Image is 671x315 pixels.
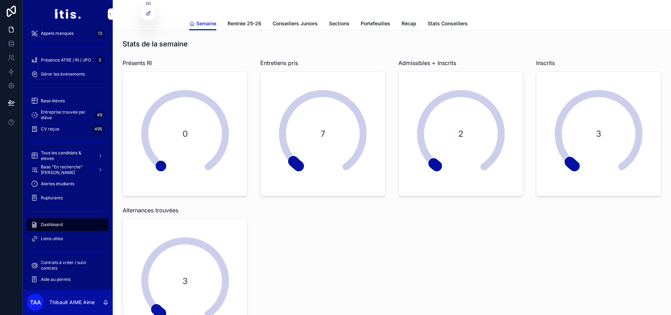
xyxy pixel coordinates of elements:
[96,29,104,38] div: 13
[41,126,59,132] span: CV reçus
[27,123,108,135] a: CV reçus495
[189,17,216,31] a: Semaine
[41,150,92,161] span: Tous les candidats & eleves
[95,111,104,119] div: 49
[27,259,108,272] a: Contrats à créer / suivi contrats
[273,20,318,27] span: Conseillers Juniors
[54,8,81,20] img: App logo
[41,277,70,282] span: Aide au permis
[574,128,622,140] span: 3
[196,20,216,27] span: Semaine
[27,192,108,204] a: Rupturants
[402,17,416,31] a: Récap
[329,17,349,31] a: Sections
[27,95,108,107] a: Base élèves
[273,17,318,31] a: Conseillers Juniors
[361,17,390,31] a: Portefeuilles
[41,195,63,201] span: Rupturants
[92,125,104,133] div: 495
[161,128,209,140] span: 0
[41,71,85,77] span: Gérer les évènements
[329,20,349,27] span: Sections
[123,206,178,214] span: Alternances trouvées
[27,178,108,190] a: Alertes étudiants
[41,57,91,63] span: Présence ATRE / RI / JPO
[41,98,65,104] span: Base élèves
[27,109,108,121] a: Entreprise trouvée par élève49
[228,20,261,27] span: Rentrée 25-26
[96,56,104,64] div: 0
[27,232,108,245] a: Liens utiles
[41,181,74,187] span: Alertes étudiants
[428,17,468,31] a: Stats Conseillers
[27,68,108,81] a: Gérer les évènements
[437,128,485,140] span: 2
[41,109,92,121] span: Entreprise trouvée par élève
[398,59,456,67] span: Admissibles + Inscrits
[27,218,108,231] a: Dashboard
[27,27,108,40] a: Appels manqués13
[41,164,92,175] span: Base "En recherche" [PERSON_NAME]
[41,236,63,242] span: Liens utiles
[27,149,108,162] a: Tous les candidats & eleves
[402,20,416,27] span: Récap
[23,28,113,290] div: scrollable content
[27,273,108,286] a: Aide au permis
[260,59,298,67] span: Entretiens pris
[27,54,108,66] a: Présence ATRE / RI / JPO0
[536,59,555,67] span: Inscrits
[41,222,63,227] span: Dashboard
[123,59,152,67] span: Présents RI
[428,20,468,27] span: Stats Conseillers
[361,20,390,27] span: Portefeuilles
[161,276,209,287] span: 3
[41,31,74,36] span: Appels manqués
[49,299,95,306] p: Thibault AIME Aime
[123,39,188,49] h1: Stats de la semaine
[228,17,261,31] a: Rentrée 25-26
[27,163,108,176] a: Base "En recherche" [PERSON_NAME]
[299,128,347,140] span: 7
[30,298,41,307] span: TAA
[41,260,101,271] span: Contrats à créer / suivi contrats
